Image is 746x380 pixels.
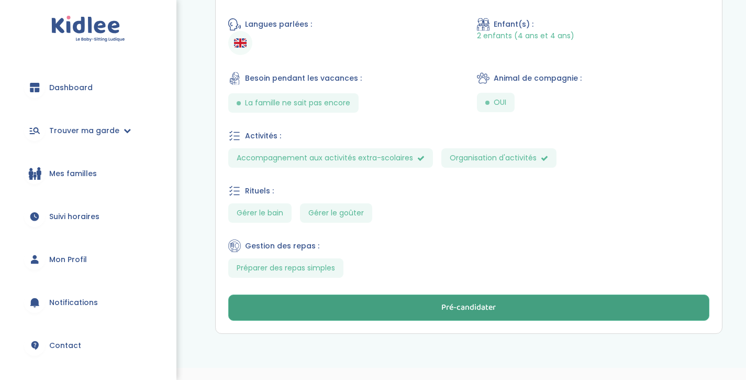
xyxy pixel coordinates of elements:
span: Mes familles [49,168,97,179]
span: Rituels : [245,186,274,197]
span: Gérer le bain [228,203,292,223]
span: La famille ne sait pas encore [245,97,350,108]
span: Enfant(s) : [494,19,533,30]
a: Trouver ma garde [16,112,161,149]
div: Pré-candidater [441,302,496,314]
span: Dashboard [49,82,93,93]
a: Mon Profil [16,241,161,278]
span: Suivi horaires [49,211,99,222]
span: Organisation d'activités [441,148,556,168]
button: Pré-candidater [228,295,709,321]
span: Trouver ma garde [49,125,119,136]
span: Activités : [245,131,281,142]
span: OUI [494,97,506,108]
a: Dashboard [16,69,161,106]
span: Notifications [49,297,98,308]
a: Notifications [16,284,161,321]
a: Suivi horaires [16,198,161,235]
span: Préparer des repas simples [228,258,343,278]
span: Mon Profil [49,254,87,265]
img: logo.svg [51,16,125,42]
span: Besoin pendant les vacances : [245,73,362,84]
span: Langues parlées : [245,19,312,30]
span: Animal de compagnie : [494,73,582,84]
a: Mes familles [16,155,161,192]
a: Contact [16,327,161,364]
img: Anglais [234,37,247,49]
span: Accompagnement aux activités extra-scolaires [228,148,433,168]
span: Contact [49,340,81,351]
span: 2 enfants (4 ans et 4 ans) [477,31,574,41]
span: Gérer le goûter [300,203,372,223]
span: Gestion des repas : [245,241,319,252]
